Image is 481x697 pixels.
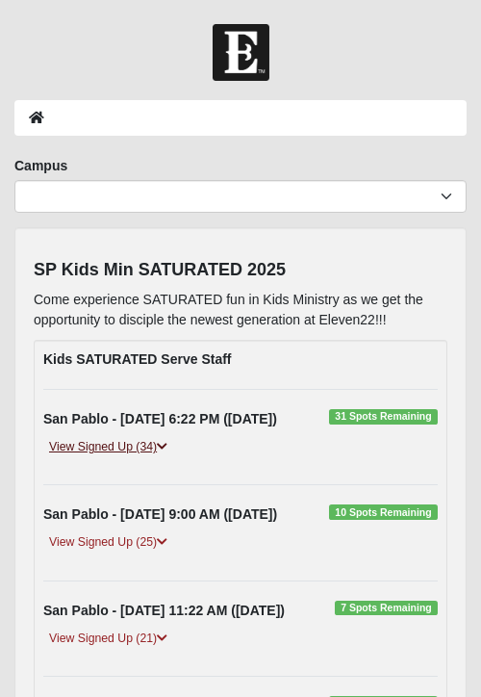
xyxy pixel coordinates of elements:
strong: San Pablo - [DATE] 11:22 AM ([DATE]) [43,603,285,618]
h4: SP Kids Min SATURATED 2025 [34,260,447,281]
span: 10 Spots Remaining [329,504,438,520]
strong: San Pablo - [DATE] 6:22 PM ([DATE]) [43,411,277,426]
strong: San Pablo - [DATE] 9:00 AM ([DATE]) [43,506,277,522]
strong: Kids SATURATED Serve Staff [43,351,232,367]
a: View Signed Up (34) [43,437,173,457]
span: 31 Spots Remaining [329,409,438,425]
img: Church of Eleven22 Logo [213,24,269,81]
a: View Signed Up (25) [43,532,173,553]
a: View Signed Up (21) [43,629,173,649]
label: Campus [14,156,67,175]
span: 7 Spots Remaining [335,601,438,616]
p: Come experience SATURATED fun in Kids Ministry as we get the opportunity to disciple the newest g... [34,290,447,330]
